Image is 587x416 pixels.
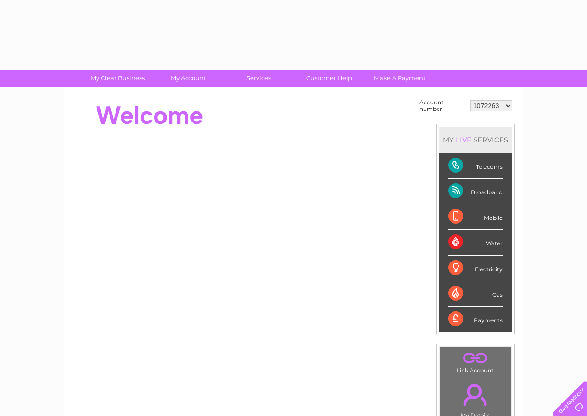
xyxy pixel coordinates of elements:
div: Electricity [448,256,503,281]
div: Payments [448,307,503,332]
div: Water [448,230,503,255]
a: . [442,350,509,366]
div: Mobile [448,204,503,230]
td: Link Account [439,347,511,376]
a: . [442,378,509,411]
a: Make A Payment [361,70,438,87]
div: Broadband [448,179,503,204]
div: MY SERVICES [439,127,512,153]
div: LIVE [454,135,473,144]
a: My Clear Business [79,70,156,87]
div: Gas [448,281,503,307]
div: Telecoms [448,153,503,179]
td: Account number [417,97,468,115]
a: My Account [150,70,226,87]
a: Services [220,70,297,87]
a: Customer Help [291,70,368,87]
